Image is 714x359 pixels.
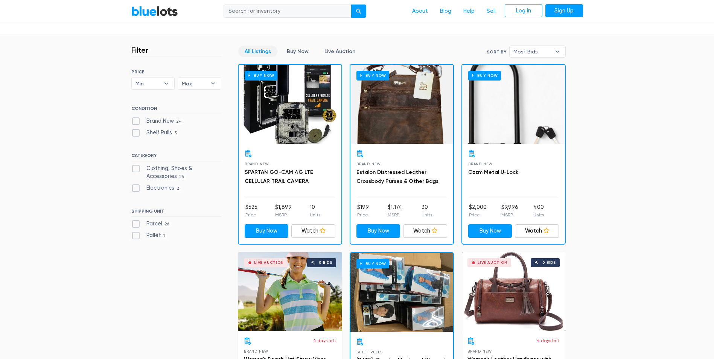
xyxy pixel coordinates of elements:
[245,211,257,218] p: Price
[356,259,389,268] h6: Buy Now
[174,119,184,125] span: 24
[131,6,178,17] a: BlueLots
[313,337,336,344] p: 4 days left
[177,174,187,180] span: 25
[238,46,277,57] a: All Listings
[310,211,320,218] p: Units
[468,162,493,166] span: Brand New
[388,211,402,218] p: MSRP
[131,208,221,217] h6: SHIPPING UNIT
[318,46,362,57] a: Live Auction
[275,203,292,218] li: $1,899
[533,211,544,218] p: Units
[356,224,400,238] a: Buy Now
[158,78,174,89] b: ▾
[545,4,583,18] a: Sign Up
[406,4,434,18] a: About
[550,46,565,57] b: ▾
[131,164,221,181] label: Clothing, Shoes & Accessories
[537,337,560,344] p: 4 days left
[357,203,369,218] li: $199
[356,169,438,184] a: Estalon Distressed Leather Crossbody Purses & Other Bags
[478,261,507,265] div: Live Auction
[245,169,313,184] a: SPARTAN GO-CAM 4G LTE CELLULAR TRAIL CAMERA
[239,65,341,144] a: Buy Now
[131,117,184,125] label: Brand New
[388,203,402,218] li: $1,174
[469,203,487,218] li: $2,000
[403,224,447,238] a: Watch
[131,184,182,192] label: Electronics
[356,71,389,80] h6: Buy Now
[501,211,518,218] p: MSRP
[434,4,457,18] a: Blog
[291,224,335,238] a: Watch
[254,261,284,265] div: Live Auction
[131,129,179,137] label: Shelf Pulls
[357,211,369,218] p: Price
[501,203,518,218] li: $9,996
[469,211,487,218] p: Price
[422,211,432,218] p: Units
[131,220,172,228] label: Parcel
[468,71,501,80] h6: Buy Now
[468,169,518,175] a: Ozzm Metal U-Lock
[245,203,257,218] li: $525
[356,350,383,354] span: Shelf Pulls
[245,71,277,80] h6: Buy Now
[513,46,551,57] span: Most Bids
[245,162,269,166] span: Brand New
[350,253,453,332] a: Buy Now
[238,252,342,331] a: Live Auction 0 bids
[515,224,559,238] a: Watch
[356,162,381,166] span: Brand New
[487,49,506,55] label: Sort By
[468,224,512,238] a: Buy Now
[162,221,172,227] span: 26
[182,78,207,89] span: Max
[319,261,332,265] div: 0 bids
[174,186,182,192] span: 2
[422,203,432,218] li: 30
[224,5,352,18] input: Search for inventory
[244,349,268,353] span: Brand New
[457,4,481,18] a: Help
[467,349,492,353] span: Brand New
[131,106,221,114] h6: CONDITION
[135,78,160,89] span: Min
[505,4,542,18] a: Log In
[280,46,315,57] a: Buy Now
[461,252,566,331] a: Live Auction 0 bids
[161,233,167,239] span: 1
[131,46,148,55] h3: Filter
[205,78,221,89] b: ▾
[131,231,167,240] label: Pallet
[533,203,544,218] li: 400
[481,4,502,18] a: Sell
[131,69,221,75] h6: PRICE
[172,130,179,136] span: 3
[310,203,320,218] li: 10
[542,261,556,265] div: 0 bids
[245,224,289,238] a: Buy Now
[275,211,292,218] p: MSRP
[350,65,453,144] a: Buy Now
[462,65,565,144] a: Buy Now
[131,153,221,161] h6: CATEGORY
